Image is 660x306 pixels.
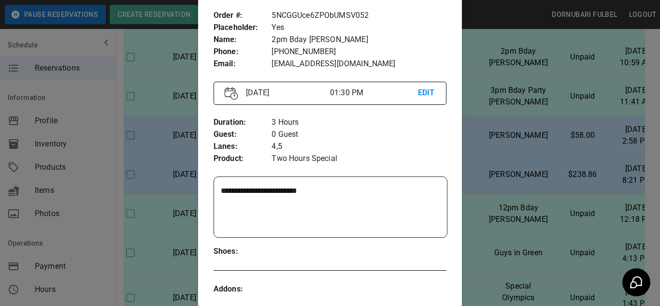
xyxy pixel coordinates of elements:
[214,46,272,58] p: Phone :
[214,22,272,34] p: Placeholder :
[242,87,330,99] p: [DATE]
[272,129,446,141] p: 0 Guest
[272,141,446,153] p: 4,5
[272,46,446,58] p: [PHONE_NUMBER]
[272,153,446,165] p: Two Hours Special
[272,117,446,129] p: 3 Hours
[214,129,272,141] p: Guest :
[214,34,272,46] p: Name :
[214,283,272,295] p: Addons :
[272,10,446,22] p: 5NCGGUce6ZPObUMSV052
[214,10,272,22] p: Order # :
[214,141,272,153] p: Lanes :
[272,34,446,46] p: 2pm Bday [PERSON_NAME]
[272,22,446,34] p: Yes
[418,87,435,99] p: EDIT
[214,117,272,129] p: Duration :
[330,87,418,99] p: 01:30 PM
[214,58,272,70] p: Email :
[214,153,272,165] p: Product :
[225,87,238,100] img: Vector
[272,58,446,70] p: [EMAIL_ADDRESS][DOMAIN_NAME]
[214,246,272,258] p: Shoes :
